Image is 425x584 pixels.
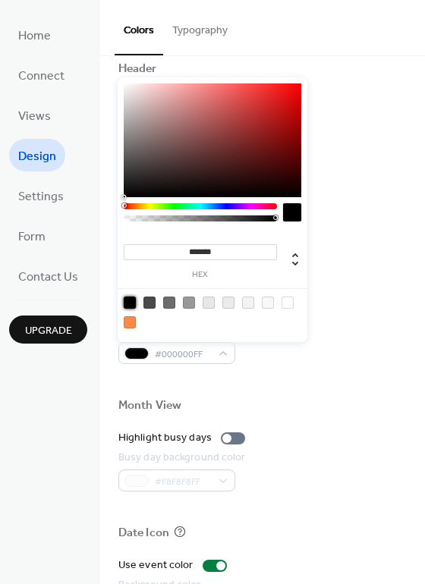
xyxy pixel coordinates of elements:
div: Use event color [118,557,194,573]
a: Form [9,219,55,252]
div: rgb(108, 108, 108) [163,297,175,309]
div: rgb(255, 255, 255) [282,297,294,309]
div: rgb(0, 0, 0) [124,297,136,309]
a: Connect [9,58,74,91]
a: Views [9,99,60,131]
div: rgb(153, 153, 153) [183,297,195,309]
div: rgb(248, 248, 248) [262,297,274,309]
div: rgb(235, 235, 235) [222,297,235,309]
div: Header [118,61,157,77]
a: Home [9,18,60,51]
span: Contact Us [18,265,78,289]
span: Form [18,225,46,249]
button: Upgrade [9,316,87,344]
span: Views [18,105,51,128]
span: Settings [18,185,64,209]
a: Contact Us [9,259,87,292]
div: Busy day background color [118,450,246,466]
span: Connect [18,64,65,88]
div: Highlight busy days [118,430,212,446]
a: Design [9,139,65,171]
div: Date Icon [118,526,169,542]
div: rgb(255, 137, 70) [124,316,136,328]
span: Home [18,24,51,48]
div: rgb(243, 243, 243) [242,297,254,309]
div: Month View [118,398,181,414]
div: rgb(74, 74, 74) [143,297,156,309]
span: Upgrade [25,323,72,339]
a: Settings [9,179,73,212]
span: Design [18,145,56,168]
div: rgb(231, 231, 231) [203,297,215,309]
span: #000000FF [155,347,211,363]
label: hex [124,271,277,279]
